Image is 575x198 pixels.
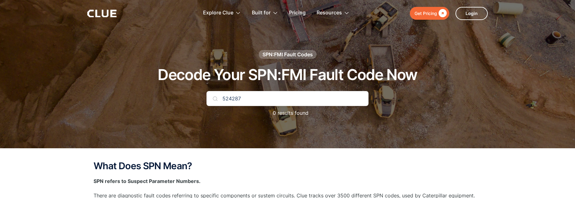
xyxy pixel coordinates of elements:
[94,161,481,171] h2: What Does SPN Mean?
[94,178,201,184] strong: SPN refers to Suspect Parameter Numbers.
[252,3,271,23] div: Built for
[267,109,308,117] p: 0 results found
[317,3,349,23] div: Resources
[262,51,313,58] div: SPN:FMI Fault Codes
[410,7,449,20] a: Get Pricing
[206,91,369,106] input: Search Your Code...
[317,3,342,23] div: Resources
[437,9,447,17] div: 
[455,7,488,20] a: Login
[203,3,241,23] div: Explore Clue
[415,9,437,17] div: Get Pricing
[158,67,417,83] h1: Decode Your SPN:FMI Fault Code Now
[203,3,233,23] div: Explore Clue
[289,3,306,23] a: Pricing
[252,3,278,23] div: Built for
